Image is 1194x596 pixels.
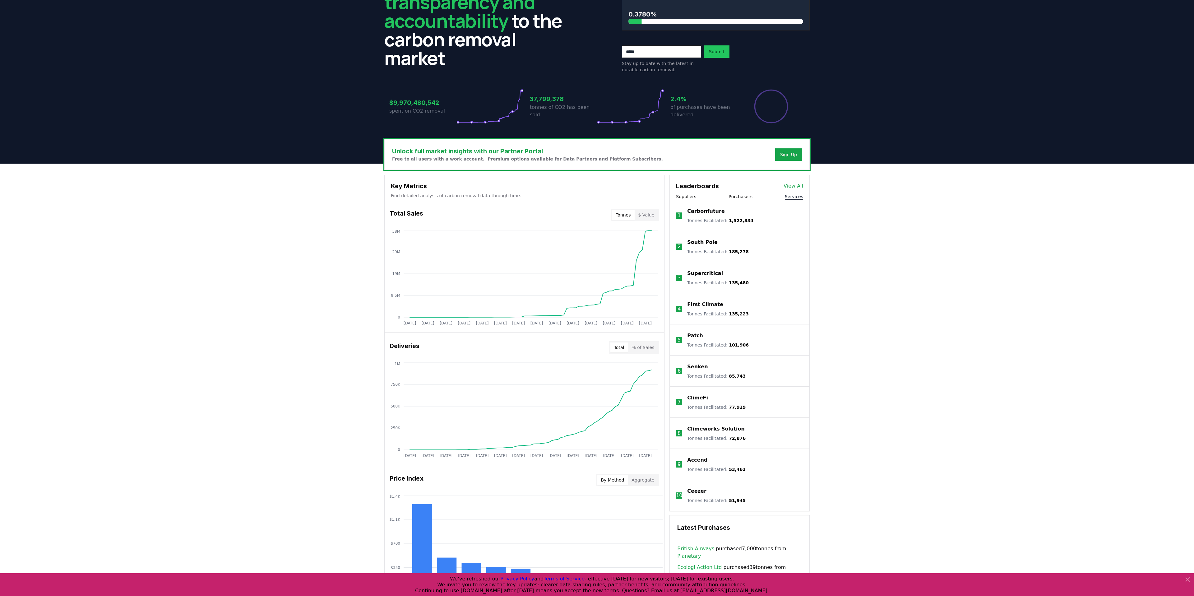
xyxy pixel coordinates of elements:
a: Senken [687,363,708,370]
h3: Total Sales [390,209,423,221]
tspan: [DATE] [621,321,634,325]
button: Suppliers [676,193,696,200]
a: Wakefield Biochar [677,571,722,579]
h3: $9,970,480,542 [389,98,456,107]
p: 5 [678,336,681,344]
p: 6 [678,367,681,375]
tspan: [DATE] [512,321,525,325]
h3: Key Metrics [391,181,658,191]
button: Services [785,193,803,200]
span: 101,906 [729,342,749,347]
tspan: [DATE] [458,321,471,325]
tspan: [DATE] [440,321,452,325]
h3: Leaderboards [676,181,719,191]
h3: 37,799,378 [530,94,597,104]
tspan: [DATE] [639,454,652,458]
a: Planetary [677,552,701,560]
tspan: [DATE] [585,321,597,325]
tspan: [DATE] [530,321,543,325]
p: Find detailed analysis of carbon removal data through time. [391,193,658,199]
p: Tonnes Facilitated : [687,435,746,441]
p: Tonnes Facilitated : [687,249,749,255]
p: Stay up to date with the latest in durable carbon removal. [622,60,701,73]
tspan: [DATE] [494,454,507,458]
span: 135,480 [729,280,749,285]
h3: Unlock full market insights with our Partner Portal [392,147,663,156]
p: Patch [687,332,703,339]
a: Ecologi Action Ltd [677,564,722,571]
tspan: [DATE] [548,321,561,325]
a: First Climate [687,301,723,308]
tspan: [DATE] [440,454,452,458]
a: Sign Up [780,151,797,158]
p: 8 [678,430,681,437]
tspan: [DATE] [603,321,616,325]
span: purchased 39 tonnes from [677,564,802,579]
button: Sign Up [775,148,802,161]
button: Submit [704,45,729,58]
tspan: [DATE] [639,321,652,325]
tspan: [DATE] [512,454,525,458]
h3: Price Index [390,474,423,486]
tspan: 0 [398,448,400,452]
span: 185,278 [729,249,749,254]
h3: 0.3780% [628,10,803,19]
p: 2 [678,243,681,250]
span: 51,945 [729,498,746,503]
tspan: 9.5M [391,293,400,298]
span: 77,929 [729,405,746,410]
p: of purchases have been delivered [670,104,738,119]
tspan: 500K [391,404,400,408]
a: Supercritical [687,270,723,277]
tspan: [DATE] [476,454,489,458]
span: 53,463 [729,467,746,472]
p: 3 [678,274,681,282]
span: 1,522,834 [729,218,753,223]
p: Tonnes Facilitated : [687,373,746,379]
p: Tonnes Facilitated : [687,217,753,224]
tspan: [DATE] [530,454,543,458]
p: Tonnes Facilitated : [687,311,749,317]
tspan: $700 [391,541,400,546]
p: Tonnes Facilitated : [687,497,746,504]
tspan: [DATE] [422,321,434,325]
p: 1 [678,212,681,219]
a: Carbonfuture [687,207,724,215]
tspan: 1M [395,362,400,366]
a: ClimeFi [687,394,708,402]
div: Percentage of sales delivered [754,89,789,124]
button: % of Sales [628,342,658,352]
span: 72,876 [729,436,746,441]
button: $ Value [635,210,658,220]
tspan: 0 [398,315,400,319]
span: purchased 7,000 tonnes from [677,545,802,560]
h3: 2.4% [670,94,738,104]
a: British Airways [677,545,714,552]
p: Tonnes Facilitated : [687,466,746,473]
tspan: [DATE] [585,454,597,458]
tspan: 250K [391,426,400,430]
a: View All [784,182,803,190]
p: Free to all users with a work account. Premium options available for Data Partners and Platform S... [392,156,663,162]
tspan: [DATE] [621,454,634,458]
tspan: 19M [392,272,400,276]
p: 7 [678,398,681,406]
tspan: [DATE] [603,454,616,458]
p: 4 [678,305,681,313]
p: spent on CO2 removal [389,107,456,115]
button: Purchasers [729,193,752,200]
tspan: [DATE] [567,321,579,325]
tspan: [DATE] [567,454,579,458]
span: 135,223 [729,311,749,316]
button: By Method [597,475,628,485]
p: Tonnes Facilitated : [687,342,749,348]
tspan: $350 [391,566,400,570]
a: Accend [687,456,707,464]
p: 9 [678,461,681,468]
p: tonnes of CO2 has been sold [530,104,597,119]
